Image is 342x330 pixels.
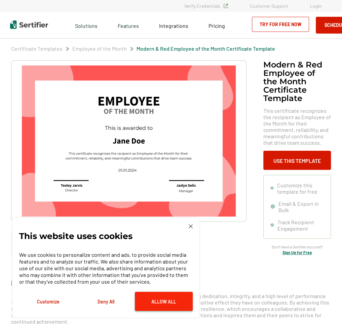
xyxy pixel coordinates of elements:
[19,251,193,285] p: We use cookies to personalize content and ads, to provide social media features and to analyze ou...
[72,45,127,52] a: Employee of the Month
[159,22,188,29] span: Integrations
[208,22,225,29] span: Pricing
[19,233,132,239] p: This website uses cookies
[263,107,331,146] span: This certificate recognizes the recipient as Employee of the Month for their commitment, reliabil...
[224,4,228,8] img: Verified
[10,20,48,29] img: Sertifier | Digital Credentialing Platform
[263,60,331,102] h1: Modern & Red Employee of the Month Certificate Template
[118,21,139,29] span: Features
[278,200,324,213] span: Email & Export in Bulk
[11,279,46,287] span: Description
[263,151,331,170] button: Use This Template
[308,298,342,330] iframe: Chat Widget
[159,21,188,29] a: Integrations
[19,292,77,311] button: Customize
[77,292,135,311] button: Deny All
[277,219,324,232] span: Track Recipient Engagement
[11,45,275,52] div: Breadcrumb
[310,3,322,9] a: Login
[277,182,324,195] span: Customize this template for free
[137,45,275,52] a: Modern & Red Employee of the Month Certificate Template
[135,292,193,311] button: Allow All
[272,244,323,250] span: Don’t have a Sertifier account?
[208,21,225,29] a: Pricing
[184,3,228,9] a: Verify Credentials
[189,224,193,228] img: Cookie Popup Close
[252,17,309,32] a: Try for Free Now
[22,65,236,217] img: Modern & Red Employee of the Month Certificate Template
[250,3,288,9] a: Customer Support
[282,250,312,255] a: Sign Up for Free
[11,293,329,325] span: The Employee of the Month Certificate is awarded to honor individuals who bring dedication, integ...
[75,21,98,29] span: Solutions
[11,45,63,52] a: Certificate Templates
